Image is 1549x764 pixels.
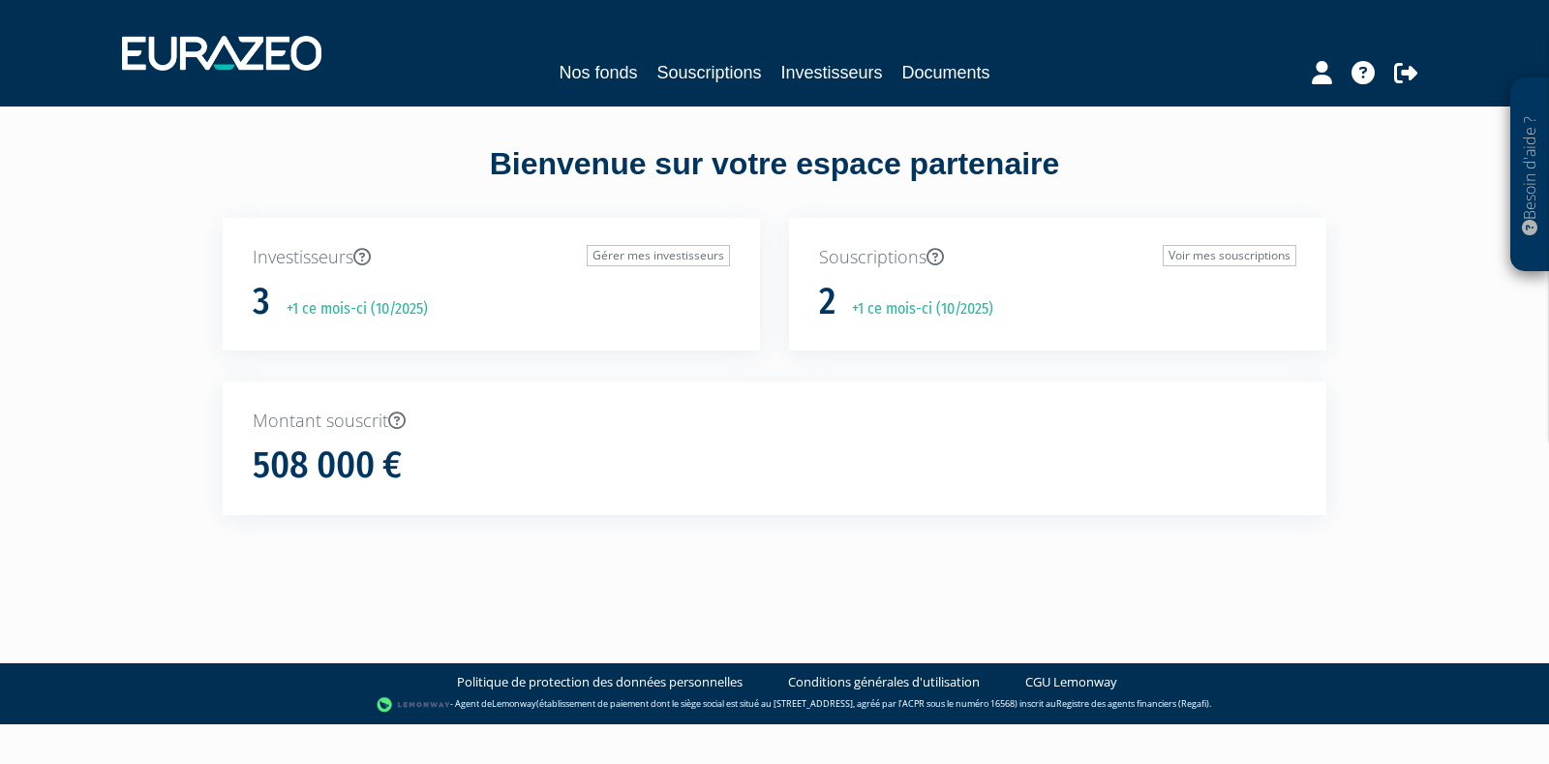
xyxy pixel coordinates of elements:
[902,59,990,86] a: Documents
[1056,697,1209,710] a: Registre des agents financiers (Regafi)
[559,59,637,86] a: Nos fonds
[19,695,1530,715] div: - Agent de (établissement de paiement dont le siège social est situé au [STREET_ADDRESS], agréé p...
[656,59,761,86] a: Souscriptions
[1519,88,1541,262] p: Besoin d'aide ?
[253,445,402,486] h1: 508 000 €
[122,36,321,71] img: 1732889491-logotype_eurazeo_blanc_rvb.png
[819,245,1296,270] p: Souscriptions
[492,697,536,710] a: Lemonway
[1025,673,1117,691] a: CGU Lemonway
[838,298,993,321] p: +1 ce mois-ci (10/2025)
[587,245,730,266] a: Gérer mes investisseurs
[208,142,1341,218] div: Bienvenue sur votre espace partenaire
[253,409,1296,434] p: Montant souscrit
[253,245,730,270] p: Investisseurs
[377,695,451,715] img: logo-lemonway.png
[253,282,270,322] h1: 3
[788,673,980,691] a: Conditions générales d'utilisation
[781,59,883,86] a: Investisseurs
[273,298,428,321] p: +1 ce mois-ci (10/2025)
[1163,245,1296,266] a: Voir mes souscriptions
[819,282,835,322] h1: 2
[457,673,743,691] a: Politique de protection des données personnelles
